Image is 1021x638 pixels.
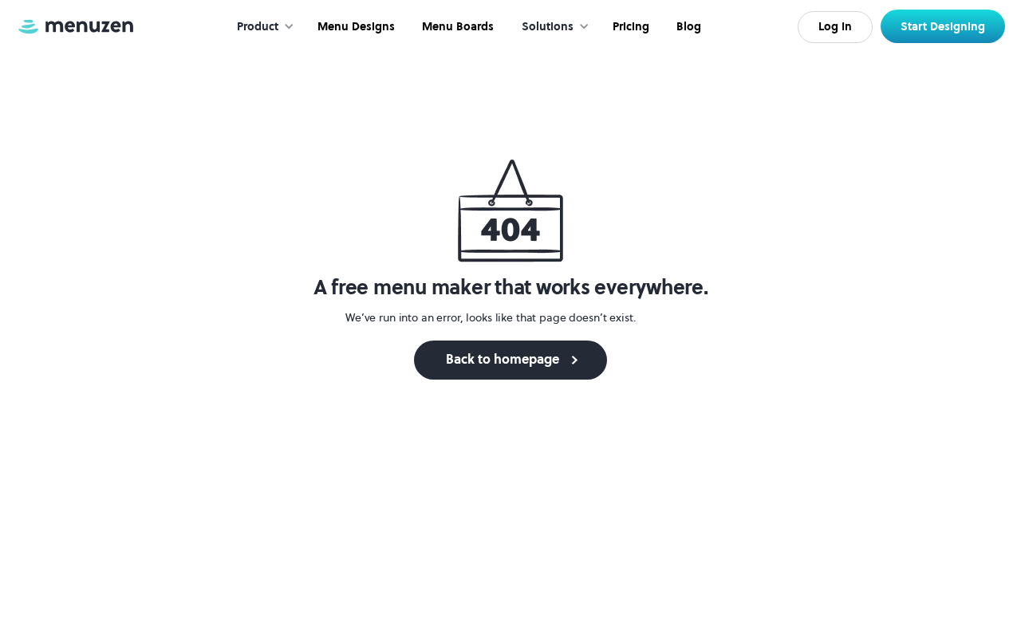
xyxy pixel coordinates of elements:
[597,2,661,52] a: Pricing
[313,311,669,325] p: We’ve run into an error, looks like that page doesn’t exist.
[446,352,559,365] div: Back to homepage
[798,11,873,43] a: Log In
[881,10,1005,43] a: Start Designing
[313,277,708,299] h1: A free menu maker that works everywhere.
[414,341,607,380] a: Back to homepage
[237,18,278,36] div: Product
[407,2,506,52] a: Menu Boards
[506,2,597,52] div: Solutions
[302,2,407,52] a: Menu Designs
[221,2,302,52] div: Product
[661,2,713,52] a: Blog
[522,18,574,36] div: Solutions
